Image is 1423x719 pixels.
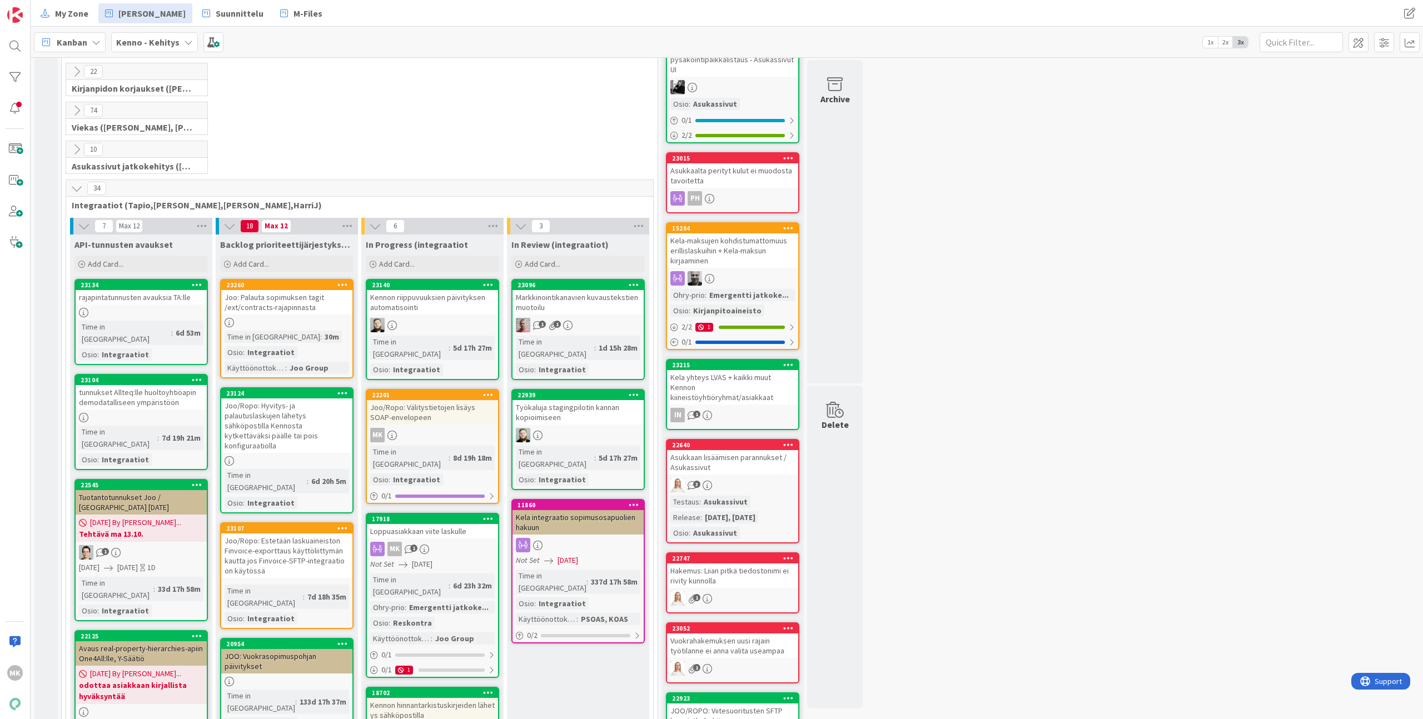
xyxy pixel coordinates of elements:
div: Kennon riippuvuuksien päivityksen automatisointi [367,290,498,314]
div: Time in [GEOGRAPHIC_DATA] [225,331,320,343]
div: 15284 [672,224,798,232]
img: SL [670,591,685,606]
div: 22747 [672,555,798,562]
div: Integraatiot [536,597,589,610]
div: Time in [GEOGRAPHIC_DATA] [225,690,295,714]
div: Joo: Palauta sopimuksen tagit /ext/contracts-rajapinnasta [221,290,352,314]
div: JOO: Vuokrasopimuspohjan päivitykset [221,649,352,673]
a: My Zone [34,3,95,23]
div: Time in [GEOGRAPHIC_DATA] [370,336,449,360]
span: M-Files [293,7,322,20]
div: Kela-maksujen kohdistumattomuus erillislaskuihin + Kela-maksun kirjaaminen [667,233,798,268]
div: Avaus real-property-hierarchies-apiin One4All:lle, Y-Säätiö [76,641,207,666]
div: Osio [516,363,534,376]
img: SH [370,318,385,332]
div: Joo/Ropo: Välitystietojen lisäys SOAP-envelopeen [367,400,498,425]
span: 0 / 1 [381,664,392,676]
div: 22640 [672,441,798,449]
div: Osio [370,473,389,486]
div: Time in [GEOGRAPHIC_DATA] [225,585,303,609]
div: 0/11 [367,663,498,677]
div: 23134rajapintatunnusten avauksia TA:lle [76,280,207,304]
div: 11860 [518,501,644,509]
span: : [449,580,450,592]
b: odottaa asiakkaan kirjallista hyväksyntää [79,680,203,702]
div: 22640Asukkaan lisäämisen parannukset / Asukassivut [667,440,798,475]
div: 18702 [372,689,498,697]
div: PH [667,191,798,206]
div: 2/21 [667,320,798,334]
i: Not Set [516,555,540,565]
div: 23134 [81,281,207,289]
span: Add Card... [379,259,415,269]
a: 22201Joo/Ropo: Välitystietojen lisäys SOAP-envelopeenMKTime in [GEOGRAPHIC_DATA]:8d 19h 18mOsio:I... [366,389,499,504]
div: 0/1 [667,335,798,349]
span: 1 [693,411,700,418]
img: SH [516,428,530,442]
div: Pysäköintipaikkavaraus-sivu ja pysäköintipaikkalistaus - Asukassivut UI [667,42,798,77]
div: PSOAS, KOAS [578,613,631,625]
span: : [157,432,159,444]
div: MK [387,542,402,556]
div: 2/2 [667,128,798,142]
span: Support [23,2,51,15]
div: 15284Kela-maksujen kohdistumattomuus erillislaskuihin + Kela-maksun kirjaaminen [667,223,798,268]
div: Time in [GEOGRAPHIC_DATA] [516,570,586,594]
span: : [303,591,305,603]
div: 20954JOO: Vuokrasopimuspohjan päivitykset [221,639,352,673]
div: JH [667,271,798,286]
div: 23124 [221,388,352,398]
div: 6d 53m [173,327,203,339]
div: 22201Joo/Ropo: Välitystietojen lisäys SOAP-envelopeen [367,390,498,425]
div: 23215 [667,360,798,370]
div: 23104tunnukset Allteq:lle huoltoyhtiöapin demodatalliseen ympäristöön [76,375,207,410]
a: 22545Tuotantotunnukset Joo / [GEOGRAPHIC_DATA] [DATE][DATE] By [PERSON_NAME]...Tehtävä ma 13.10.T... [74,479,208,621]
a: 22747Hakemus: Liian pitkä tiedostonimi ei rivity kunnollaSL [666,552,799,613]
div: Integraatiot [99,605,152,617]
img: JH [688,271,702,286]
a: 23096Markkinointikanavien kuvaustekstien muotoiluHJTime in [GEOGRAPHIC_DATA]:1d 15h 28mOsio:Integ... [511,279,645,380]
input: Quick Filter... [1260,32,1343,52]
div: 8d 19h 18m [450,452,495,464]
div: 5d 17h 27m [596,452,640,464]
div: Osio [225,612,243,625]
div: Asukassivut [690,98,740,110]
div: MK [367,428,498,442]
a: 23104tunnukset Allteq:lle huoltoyhtiöapin demodatalliseen ympäristöönTime in [GEOGRAPHIC_DATA]:7d... [74,374,208,470]
div: Integraatiot [245,346,297,358]
div: 23015Asukkaalta perityt kulut ei muodosta tavoitetta [667,153,798,188]
span: 3x [1233,37,1248,48]
div: Ohry-prio [370,601,405,613]
img: avatar [7,696,23,712]
img: TT [79,545,93,560]
div: Testaus [670,496,699,508]
div: Time in [GEOGRAPHIC_DATA] [516,336,594,360]
div: 22939Työkaluja stagingpilotin kannan kopioimiseen [513,390,644,425]
div: 15284 [667,223,798,233]
span: : [576,613,578,625]
div: 23104 [76,375,207,385]
div: Time in [GEOGRAPHIC_DATA] [225,469,307,493]
span: : [594,452,596,464]
a: 23215Kela yhteys LVAS + kaikki muut Kennon kiineistöyhtiöryhmät/asiakkaatIN [666,359,799,430]
div: Joo Group [432,632,477,645]
div: Time in [GEOGRAPHIC_DATA] [370,573,449,598]
div: Kirjanpitoaineisto [690,304,764,317]
div: Vuokrahakemuksen uusi rajain työtilanne ei anna valita useampaa [667,633,798,658]
div: Käyttöönottokriittisyys [225,362,285,374]
div: Time in [GEOGRAPHIC_DATA] [516,446,594,470]
span: : [705,289,706,301]
div: 33d 17h 58m [155,583,203,595]
span: 1 [102,548,109,555]
span: : [97,348,99,361]
div: 22747 [667,553,798,563]
span: [DATE] [117,562,138,573]
span: 1 [554,321,561,328]
div: 23215Kela yhteys LVAS + kaikki muut Kennon kiineistöyhtiöryhmät/asiakkaat [667,360,798,405]
span: Kanban [57,36,87,49]
div: Käyttöönottokriittisyys [370,632,431,645]
div: 23052 [667,623,798,633]
div: MK [370,428,385,442]
div: 23107Joo/Ropo: Estetään laskuaineiston Finvoice-exporttaus käyttöliittymän kautta jos Finvoice-SF... [221,523,352,578]
div: 0/1 [667,113,798,127]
